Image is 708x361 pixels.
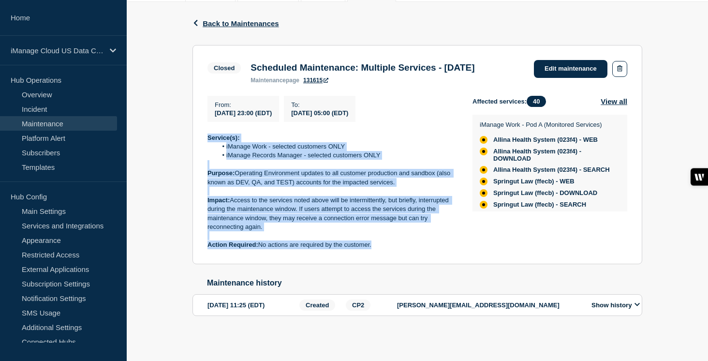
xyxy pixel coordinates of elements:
p: From : [215,101,272,108]
span: Allina Health System (023f4) - WEB [493,136,598,144]
button: Show history [589,301,643,309]
span: Closed [207,62,241,74]
span: Springut Law (ffecb) - DOWNLOAD [493,189,597,197]
span: CP2 [346,300,370,311]
span: Springut Law (ffecb) - WEB [493,178,575,185]
h3: Scheduled Maintenance: Multiple Services - [DATE] [251,62,474,73]
span: Allina Health System (023f4) - SEARCH [493,166,610,174]
span: Allina Health System (023f4) - DOWNLOAD [493,148,618,162]
p: [PERSON_NAME][EMAIL_ADDRESS][DOMAIN_NAME] [397,301,581,309]
div: affected [480,189,487,197]
span: maintenance [251,77,286,84]
button: Back to Maintenances [192,19,279,28]
span: [DATE] 23:00 (EDT) [215,109,272,117]
div: affected [480,148,487,155]
p: iManage Cloud US Data Center [11,46,103,55]
div: affected [480,178,487,185]
div: affected [480,136,487,144]
strong: Action Required: [207,241,258,248]
p: No actions are required by the customer. [207,241,457,249]
span: Back to Maintenances [203,19,279,28]
li: iManage Work - selected customers ONLY [217,142,457,151]
strong: Impact: [207,196,230,204]
span: Created [299,300,335,311]
span: 40 [527,96,546,107]
li: iManage Records Manager - selected customers ONLY [217,151,457,160]
div: affected [480,201,487,209]
p: page [251,77,299,84]
strong: Service(s): [207,134,239,141]
p: Access to the services noted above will be intermittently, but briefly, interrupted during the ma... [207,196,457,232]
span: Affected services: [472,96,551,107]
span: Springut Law (ffecb) - SEARCH [493,201,586,209]
span: [DATE] 05:00 (EDT) [291,109,348,117]
h2: Maintenance history [207,279,642,287]
p: To : [291,101,348,108]
a: 131615 [303,77,328,84]
a: Edit maintenance [534,60,607,78]
div: affected [480,166,487,174]
div: [DATE] 11:25 (EDT) [207,300,296,311]
p: iManage Work - Pod A (Monitored Services) [480,121,618,128]
p: Operating Environment updates to all customer production and sandbox (also known as DEV, QA, and ... [207,169,457,187]
strong: Purpose: [207,169,235,177]
button: View all [601,96,627,107]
